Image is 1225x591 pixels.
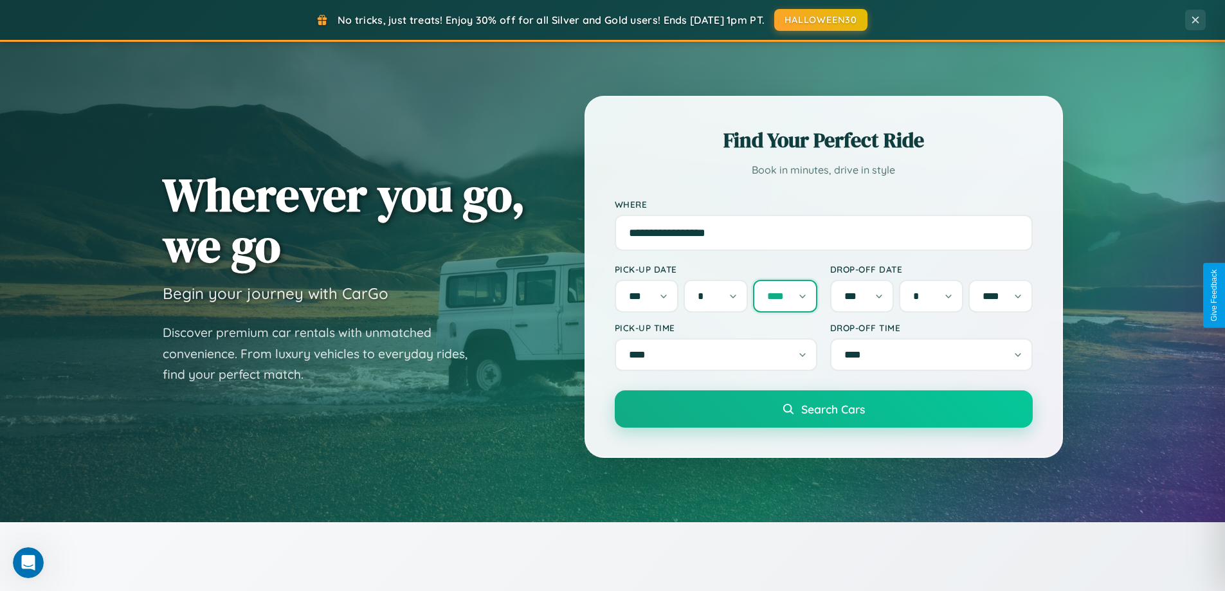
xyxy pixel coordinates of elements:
[338,14,765,26] span: No tricks, just treats! Enjoy 30% off for all Silver and Gold users! Ends [DATE] 1pm PT.
[774,9,867,31] button: HALLOWEEN30
[615,322,817,333] label: Pick-up Time
[615,199,1033,210] label: Where
[163,322,484,385] p: Discover premium car rentals with unmatched convenience. From luxury vehicles to everyday rides, ...
[1210,269,1219,322] div: Give Feedback
[615,126,1033,154] h2: Find Your Perfect Ride
[615,264,817,275] label: Pick-up Date
[830,322,1033,333] label: Drop-off Time
[13,547,44,578] iframe: Intercom live chat
[163,169,525,271] h1: Wherever you go, we go
[801,402,865,416] span: Search Cars
[615,161,1033,179] p: Book in minutes, drive in style
[615,390,1033,428] button: Search Cars
[163,284,388,303] h3: Begin your journey with CarGo
[830,264,1033,275] label: Drop-off Date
